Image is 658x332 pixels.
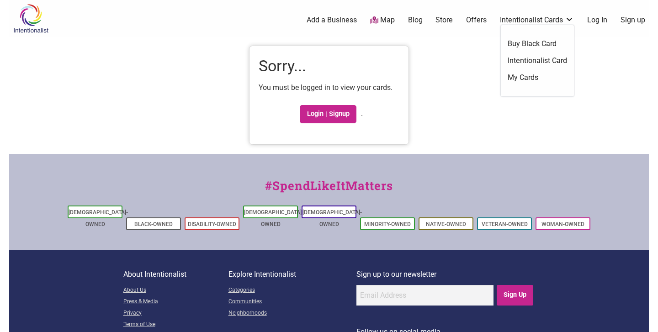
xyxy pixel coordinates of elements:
[123,296,228,308] a: Press & Media
[259,100,399,128] p: .
[123,319,228,331] a: Terms of Use
[508,73,567,83] a: My Cards
[508,39,567,49] a: Buy Black Card
[307,15,357,25] a: Add a Business
[9,4,53,33] img: Intentionalist
[259,55,399,77] h1: Sorry...
[228,296,356,308] a: Communities
[188,221,236,227] a: Disability-Owned
[408,15,423,25] a: Blog
[482,221,528,227] a: Veteran-Owned
[500,15,574,25] a: Intentionalist Cards
[356,285,493,306] input: Email Address
[244,209,303,227] a: [DEMOGRAPHIC_DATA]-Owned
[508,56,567,66] a: Intentionalist Card
[466,15,487,25] a: Offers
[123,269,228,280] p: About Intentionalist
[300,105,356,123] a: Login | Signup
[621,15,645,25] a: Sign up
[69,209,128,227] a: [DEMOGRAPHIC_DATA]-Owned
[541,221,584,227] a: Woman-Owned
[228,308,356,319] a: Neighborhoods
[356,269,535,280] p: Sign up to our newsletter
[134,221,173,227] a: Black-Owned
[302,209,362,227] a: [DEMOGRAPHIC_DATA]-Owned
[123,308,228,319] a: Privacy
[426,221,466,227] a: Native-Owned
[259,82,399,94] p: You must be logged in to view your cards.
[587,15,607,25] a: Log In
[228,269,356,280] p: Explore Intentionalist
[364,221,411,227] a: Minority-Owned
[497,285,534,306] input: Sign Up
[9,177,649,204] div: #SpendLikeItMatters
[228,285,356,296] a: Categories
[123,285,228,296] a: About Us
[370,15,395,26] a: Map
[435,15,453,25] a: Store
